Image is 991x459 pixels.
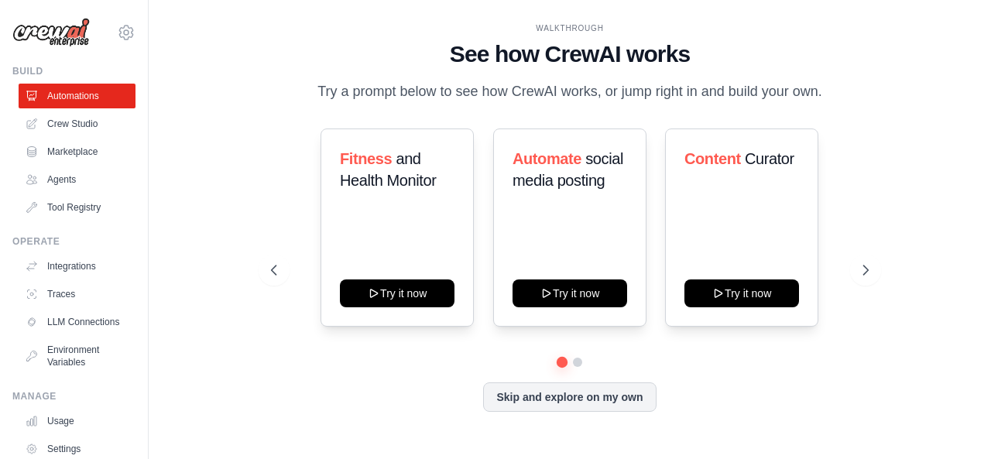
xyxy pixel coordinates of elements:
[684,150,741,167] span: Content
[340,150,436,189] span: and Health Monitor
[310,80,830,103] p: Try a prompt below to see how CrewAI works, or jump right in and build your own.
[340,150,392,167] span: Fitness
[12,18,90,47] img: Logo
[19,84,135,108] a: Automations
[513,279,627,307] button: Try it now
[12,65,135,77] div: Build
[340,279,454,307] button: Try it now
[19,254,135,279] a: Integrations
[513,150,581,167] span: Automate
[271,40,868,68] h1: See how CrewAI works
[914,385,991,459] iframe: Chat Widget
[19,167,135,192] a: Agents
[271,22,868,34] div: WALKTHROUGH
[12,235,135,248] div: Operate
[745,150,794,167] span: Curator
[19,139,135,164] a: Marketplace
[19,337,135,375] a: Environment Variables
[19,195,135,220] a: Tool Registry
[684,279,799,307] button: Try it now
[483,382,656,412] button: Skip and explore on my own
[19,282,135,307] a: Traces
[19,310,135,334] a: LLM Connections
[513,150,623,189] span: social media posting
[12,390,135,402] div: Manage
[19,111,135,136] a: Crew Studio
[19,409,135,433] a: Usage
